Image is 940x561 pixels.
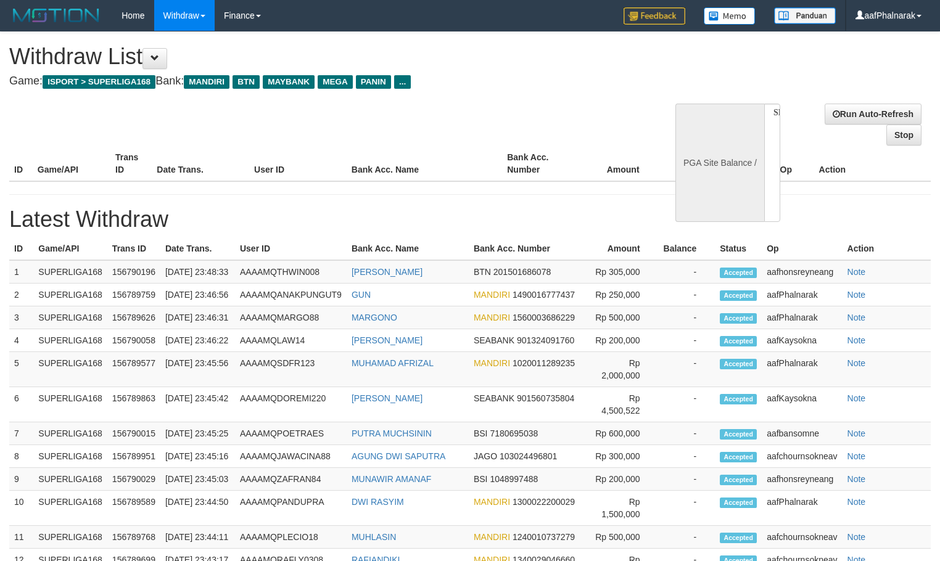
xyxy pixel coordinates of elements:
[352,358,434,368] a: MUHAMAD AFRIZAL
[474,313,510,322] span: MANDIRI
[356,75,391,89] span: PANIN
[352,451,445,461] a: AGUNG DWI SAPUTRA
[658,146,730,181] th: Balance
[318,75,353,89] span: MEGA
[352,335,423,345] a: [PERSON_NAME]
[33,284,107,306] td: SUPERLIGA168
[704,7,756,25] img: Button%20Memo.svg
[33,146,110,181] th: Game/API
[9,445,33,468] td: 8
[33,468,107,491] td: SUPERLIGA168
[160,491,235,526] td: [DATE] 23:44:50
[107,352,160,387] td: 156789577
[474,497,510,507] span: MANDIRI
[9,491,33,526] td: 10
[107,260,160,284] td: 156790196
[352,532,396,542] a: MUHLASIN
[235,237,347,260] th: User ID
[33,260,107,284] td: SUPERLIGA168
[107,237,160,260] th: Trans ID
[720,452,757,462] span: Accepted
[9,237,33,260] th: ID
[513,313,575,322] span: 1560003686229
[107,284,160,306] td: 156789759
[762,260,842,284] td: aafhonsreyneang
[160,387,235,422] td: [DATE] 23:45:42
[847,335,866,345] a: Note
[493,267,551,277] span: 201501686078
[33,329,107,352] td: SUPERLIGA168
[352,393,423,403] a: [PERSON_NAME]
[235,445,347,468] td: AAAAMQJAWACINA88
[160,445,235,468] td: [DATE] 23:45:16
[474,267,491,277] span: BTN
[762,445,842,468] td: aafchournsokneav
[352,428,432,438] a: PUTRA MUCHSININ
[517,393,574,403] span: 901560735804
[659,526,715,549] td: -
[107,468,160,491] td: 156790029
[847,428,866,438] a: Note
[762,306,842,329] td: aafPhalnarak
[762,237,842,260] th: Op
[160,306,235,329] td: [DATE] 23:46:31
[762,468,842,491] td: aafhonsreyneang
[587,352,659,387] td: Rp 2,000,000
[160,526,235,549] td: [DATE] 23:44:11
[490,474,538,484] span: 1048997488
[9,207,931,232] h1: Latest Withdraw
[775,146,814,181] th: Op
[886,125,921,145] a: Stop
[107,445,160,468] td: 156789951
[249,146,347,181] th: User ID
[474,532,510,542] span: MANDIRI
[33,445,107,468] td: SUPERLIGA168
[659,352,715,387] td: -
[347,146,502,181] th: Bank Acc. Name
[587,329,659,352] td: Rp 200,000
[9,306,33,329] td: 3
[762,422,842,445] td: aafbansomne
[152,146,249,181] th: Date Trans.
[659,284,715,306] td: -
[502,146,580,181] th: Bank Acc. Number
[587,491,659,526] td: Rp 1,500,000
[474,393,514,403] span: SEABANK
[160,329,235,352] td: [DATE] 23:46:22
[110,146,152,181] th: Trans ID
[500,451,557,461] span: 103024496801
[720,498,757,508] span: Accepted
[394,75,411,89] span: ...
[659,306,715,329] td: -
[720,359,757,369] span: Accepted
[235,387,347,422] td: AAAAMQDOREMI220
[517,335,574,345] span: 901324091760
[847,451,866,461] a: Note
[720,313,757,324] span: Accepted
[352,474,431,484] a: MUNAWIR AMANAF
[675,104,764,222] div: PGA Site Balance /
[720,429,757,440] span: Accepted
[720,475,757,485] span: Accepted
[9,387,33,422] td: 6
[774,7,836,24] img: panduan.png
[762,352,842,387] td: aafPhalnarak
[107,329,160,352] td: 156790058
[33,237,107,260] th: Game/API
[160,352,235,387] td: [DATE] 23:45:56
[9,526,33,549] td: 11
[762,329,842,352] td: aafKaysokna
[659,491,715,526] td: -
[9,146,33,181] th: ID
[9,329,33,352] td: 4
[107,306,160,329] td: 156789626
[580,146,658,181] th: Amount
[9,6,103,25] img: MOTION_logo.png
[33,387,107,422] td: SUPERLIGA168
[659,468,715,491] td: -
[263,75,315,89] span: MAYBANK
[474,474,488,484] span: BSI
[160,260,235,284] td: [DATE] 23:48:33
[659,237,715,260] th: Balance
[587,387,659,422] td: Rp 4,500,522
